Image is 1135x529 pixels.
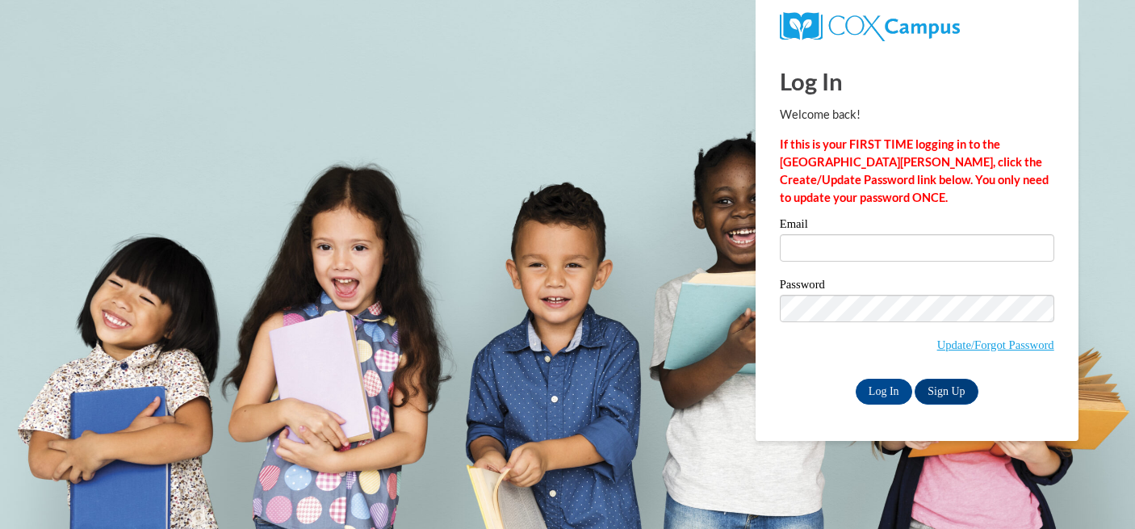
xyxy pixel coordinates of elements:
img: COX Campus [780,12,960,41]
a: COX Campus [780,19,960,32]
h1: Log In [780,65,1054,98]
a: Update/Forgot Password [937,338,1054,351]
strong: If this is your FIRST TIME logging in to the [GEOGRAPHIC_DATA][PERSON_NAME], click the Create/Upd... [780,137,1049,204]
label: Password [780,279,1054,295]
p: Welcome back! [780,106,1054,124]
label: Email [780,218,1054,234]
input: Log In [856,379,912,405]
a: Sign Up [915,379,978,405]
